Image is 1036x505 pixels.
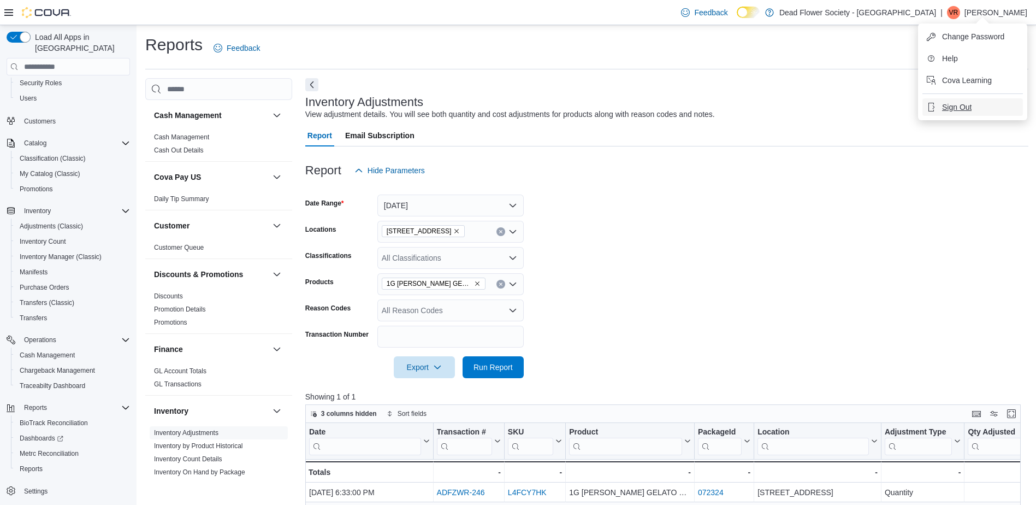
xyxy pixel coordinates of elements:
[154,244,204,251] a: Customer Queue
[345,125,415,146] span: Email Subscription
[698,466,750,479] div: -
[2,136,134,151] button: Catalog
[508,427,553,455] div: SKU URL
[508,227,517,236] button: Open list of options
[1005,407,1018,420] button: Enter fullscreen
[145,34,203,56] h1: Reports
[436,427,492,455] div: Transaction Url
[942,31,1004,42] span: Change Password
[15,462,130,475] span: Reports
[309,427,421,455] div: Date
[154,367,206,375] a: GL Account Totals
[154,380,202,388] a: GL Transactions
[15,416,92,430] a: BioTrack Reconciliation
[20,465,43,473] span: Reports
[569,427,682,438] div: Product
[885,466,961,479] div: -
[20,204,55,218] button: Inventory
[154,455,222,463] a: Inventory Count Details
[11,280,134,295] button: Purchase Orders
[270,404,283,418] button: Inventory
[15,152,90,165] a: Classification (Classic)
[987,407,1001,420] button: Display options
[698,427,750,455] button: PackageId
[2,203,134,219] button: Inventory
[20,401,130,414] span: Reports
[154,195,209,203] span: Daily Tip Summary
[20,185,53,193] span: Promotions
[387,278,472,289] span: 1G [PERSON_NAME] GELATO BADDER
[942,102,972,113] span: Sign Out
[24,336,56,344] span: Operations
[569,427,691,455] button: Product
[15,416,130,430] span: BioTrack Reconciliation
[145,290,292,333] div: Discounts & Promotions
[20,283,69,292] span: Purchase Orders
[15,364,130,377] span: Chargeback Management
[15,281,74,294] a: Purchase Orders
[20,237,66,246] span: Inventory Count
[15,220,87,233] a: Adjustments (Classic)
[11,363,134,378] button: Chargeback Management
[154,172,268,183] button: Cova Pay US
[15,152,130,165] span: Classification (Classic)
[436,427,492,438] div: Transaction #
[11,91,134,106] button: Users
[885,427,961,455] button: Adjustment Type
[15,167,85,180] a: My Catalog (Classic)
[15,183,57,196] a: Promotions
[463,356,524,378] button: Run Report
[885,427,952,455] div: Adjustment Type
[31,32,130,54] span: Load All Apps in [GEOGRAPHIC_DATA]
[387,226,452,237] span: [STREET_ADDRESS]
[473,362,513,373] span: Run Report
[20,94,37,103] span: Users
[20,381,85,390] span: Traceabilty Dashboard
[968,466,1030,479] div: -
[154,442,243,450] a: Inventory by Product Historical
[270,343,283,356] button: Finance
[11,265,134,280] button: Manifests
[20,268,48,277] span: Manifests
[154,172,201,183] h3: Cova Pay US
[24,487,48,496] span: Settings
[15,462,47,475] a: Reports
[11,249,134,265] button: Inventory Manager (Classic)
[968,486,1030,499] div: -1
[398,409,427,418] span: Sort fields
[757,427,878,455] button: Location
[227,43,260,54] span: Feedback
[154,133,209,142] span: Cash Management
[20,333,130,347] span: Operations
[305,225,336,234] label: Locations
[154,306,206,313] a: Promotion Details
[947,6,960,19] div: Victoria Richardson
[970,407,983,420] button: Keyboard shortcuts
[11,415,134,431] button: BioTrack Reconciliation
[15,77,66,90] a: Security Roles
[15,296,79,309] a: Transfers (Classic)
[15,432,68,445] a: Dashboards
[2,400,134,415] button: Reports
[569,466,691,479] div: -
[305,330,369,339] label: Transaction Number
[508,427,562,455] button: SKU
[15,447,130,460] span: Metrc Reconciliation
[15,92,41,105] a: Users
[15,296,130,309] span: Transfers (Classic)
[15,250,130,263] span: Inventory Manager (Classic)
[20,333,61,347] button: Operations
[698,488,724,497] a: 072324
[698,427,742,438] div: PackageId
[154,468,245,477] span: Inventory On Hand by Package
[11,378,134,394] button: Traceabilty Dashboard
[757,427,869,455] div: Location
[757,486,878,499] div: [STREET_ADDRESS]
[154,292,183,301] span: Discounts
[154,344,268,355] button: Finance
[922,50,1023,67] button: Help
[20,222,83,231] span: Adjustments (Classic)
[2,483,134,499] button: Settings
[154,195,209,203] a: Daily Tip Summary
